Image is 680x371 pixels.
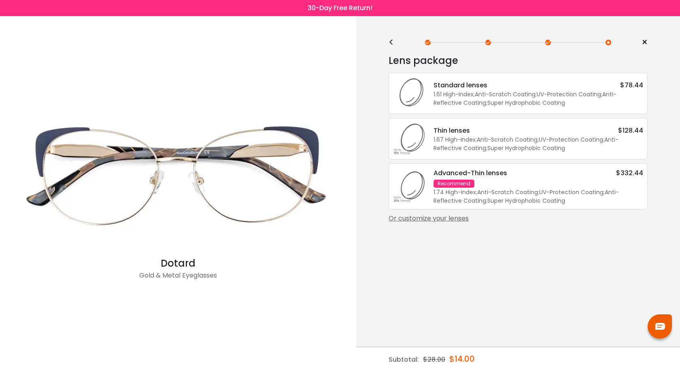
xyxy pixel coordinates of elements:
[616,168,643,178] div: $332.44
[603,188,605,196] span: ;
[433,80,487,90] div: Standard lenses
[16,271,340,287] div: Gold & Metal Eyeglasses
[16,94,340,256] img: Gold Dotard - Metal Eyeglasses
[535,90,537,98] span: ;
[433,125,470,136] div: Thin lenses
[538,136,539,144] span: ;
[449,347,475,371] div: $14.00
[486,197,487,205] span: ;
[603,136,604,144] span: ;
[642,36,648,49] span: ×
[474,90,475,98] span: ;
[389,214,648,223] div: Or customize your lenses
[635,36,648,49] a: ×
[389,53,648,69] div: Lens package
[476,136,477,144] span: ;
[538,188,539,196] span: ;
[433,168,507,178] div: Advanced-Thin lenses
[618,125,643,136] div: $128.44
[620,80,643,90] div: $78.44
[655,323,665,330] img: chat
[433,180,474,188] div: Recommend
[433,188,643,205] div: 1.74 High-Index Anti-Scratch Coating UV-Protection Coating Anti-Reflective Coating Super Hydropho...
[389,39,401,46] div: <
[476,188,477,196] span: ;
[486,99,487,107] span: ;
[433,136,643,153] div: 1.67 High-Index Anti-Scratch Coating UV-Protection Coating Anti-Reflective Coating Super Hydropho...
[16,256,340,271] div: Dotard
[433,90,643,107] div: 1.61 High-Index Anti-Scratch Coating UV-Protection Coating Anti-Reflective Coating Super Hydropho...
[486,144,487,152] span: ;
[601,90,602,98] span: ;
